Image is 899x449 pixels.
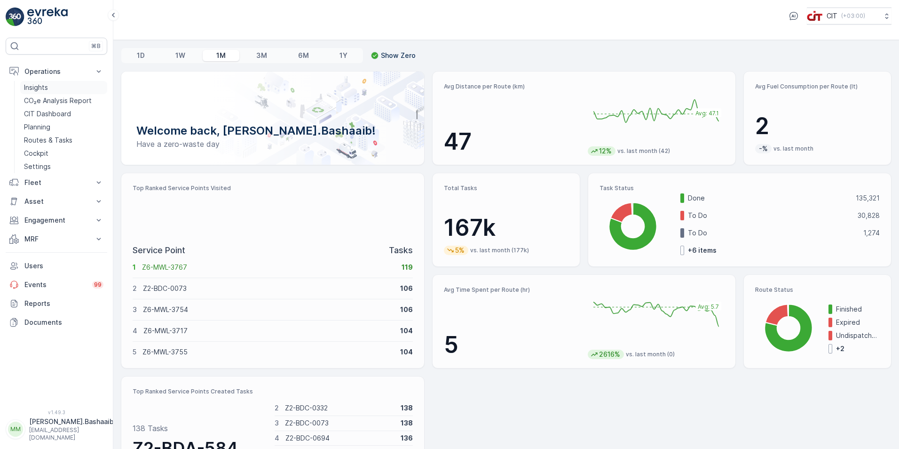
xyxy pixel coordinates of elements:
[444,128,580,156] p: 47
[24,280,87,289] p: Events
[285,403,394,413] p: Z2-BDC-0332
[6,192,107,211] button: Asset
[688,193,850,203] p: Done
[133,244,185,257] p: Service Point
[444,83,580,90] p: Avg Distance per Route (km)
[20,94,107,107] a: CO₂e Analysis Report
[133,263,136,272] p: 1
[298,51,309,60] p: 6M
[142,347,394,357] p: Z6-MWL-3755
[8,422,23,437] div: MM
[6,230,107,249] button: MRF
[24,178,88,187] p: Fleet
[836,305,880,314] p: Finished
[807,11,823,21] img: cit-logo_pOk6rL0.png
[136,138,409,150] p: Have a zero-waste day
[20,147,107,160] a: Cockpit
[143,284,394,293] p: Z2-BDC-0073
[807,8,891,24] button: CIT(+03:00)
[6,294,107,313] a: Reports
[773,145,813,152] p: vs. last month
[470,247,529,254] p: vs. last month (177k)
[133,388,413,395] p: Top Ranked Service Points Created Tasks
[688,211,852,220] p: To Do
[400,284,413,293] p: 106
[389,244,413,257] p: Tasks
[444,184,568,192] p: Total Tasks
[175,51,185,60] p: 1W
[24,109,71,119] p: CIT Dashboard
[856,193,880,203] p: 135,321
[20,81,107,94] a: Insights
[755,83,880,90] p: Avg Fuel Consumption per Route (lt)
[143,305,394,314] p: Z6-MWL-3754
[598,350,621,359] p: 2616%
[275,418,279,428] p: 3
[6,173,107,192] button: Fleet
[29,417,114,426] p: [PERSON_NAME].Bashaaib
[402,263,413,272] p: 119
[863,228,880,238] p: 1,274
[24,136,72,145] p: Routes & Tasks
[133,423,168,434] p: 138 Tasks
[285,433,394,443] p: Z2-BDC-0694
[841,12,865,20] p: ( +03:00 )
[133,326,137,336] p: 4
[688,228,857,238] p: To Do
[381,51,416,60] p: Show Zero
[27,8,68,26] img: logo_light-DOdMpM7g.png
[133,305,137,314] p: 3
[444,331,580,359] p: 5
[401,433,413,443] p: 136
[339,51,347,60] p: 1Y
[836,318,880,327] p: Expired
[24,149,48,158] p: Cockpit
[6,417,107,441] button: MM[PERSON_NAME].Bashaaib[EMAIL_ADDRESS][DOMAIN_NAME]
[24,162,51,171] p: Settings
[24,234,88,244] p: MRF
[275,433,279,443] p: 4
[137,51,145,60] p: 1D
[256,51,267,60] p: 3M
[836,331,880,340] p: Undispatched
[24,122,50,132] p: Planning
[275,403,279,413] p: 2
[24,216,88,225] p: Engagement
[24,197,88,206] p: Asset
[20,134,107,147] a: Routes & Tasks
[24,318,103,327] p: Documents
[29,426,114,441] p: [EMAIL_ADDRESS][DOMAIN_NAME]
[133,184,413,192] p: Top Ranked Service Points Visited
[444,286,580,294] p: Avg Time Spent per Route (hr)
[24,96,92,105] p: CO₂e Analysis Report
[20,120,107,134] a: Planning
[6,313,107,332] a: Documents
[24,67,88,76] p: Operations
[142,263,395,272] p: Z6-MWL-3767
[285,418,394,428] p: Z2-BDC-0073
[827,11,837,21] p: CIT
[6,211,107,230] button: Engagement
[401,403,413,413] p: 138
[755,112,880,140] p: 2
[94,281,102,289] p: 99
[400,347,413,357] p: 104
[598,146,613,156] p: 12%
[136,123,409,138] p: Welcome back, [PERSON_NAME].Bashaaib!
[599,184,880,192] p: Task Status
[758,144,769,153] p: -%
[133,284,137,293] p: 2
[755,286,880,294] p: Route Status
[24,83,48,92] p: Insights
[444,214,568,242] p: 167k
[133,347,136,357] p: 5
[836,344,844,353] p: + 2
[617,147,670,155] p: vs. last month (42)
[20,160,107,173] a: Settings
[400,305,413,314] p: 106
[6,8,24,26] img: logo
[24,299,103,308] p: Reports
[400,326,413,336] p: 104
[401,418,413,428] p: 138
[6,409,107,415] span: v 1.49.3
